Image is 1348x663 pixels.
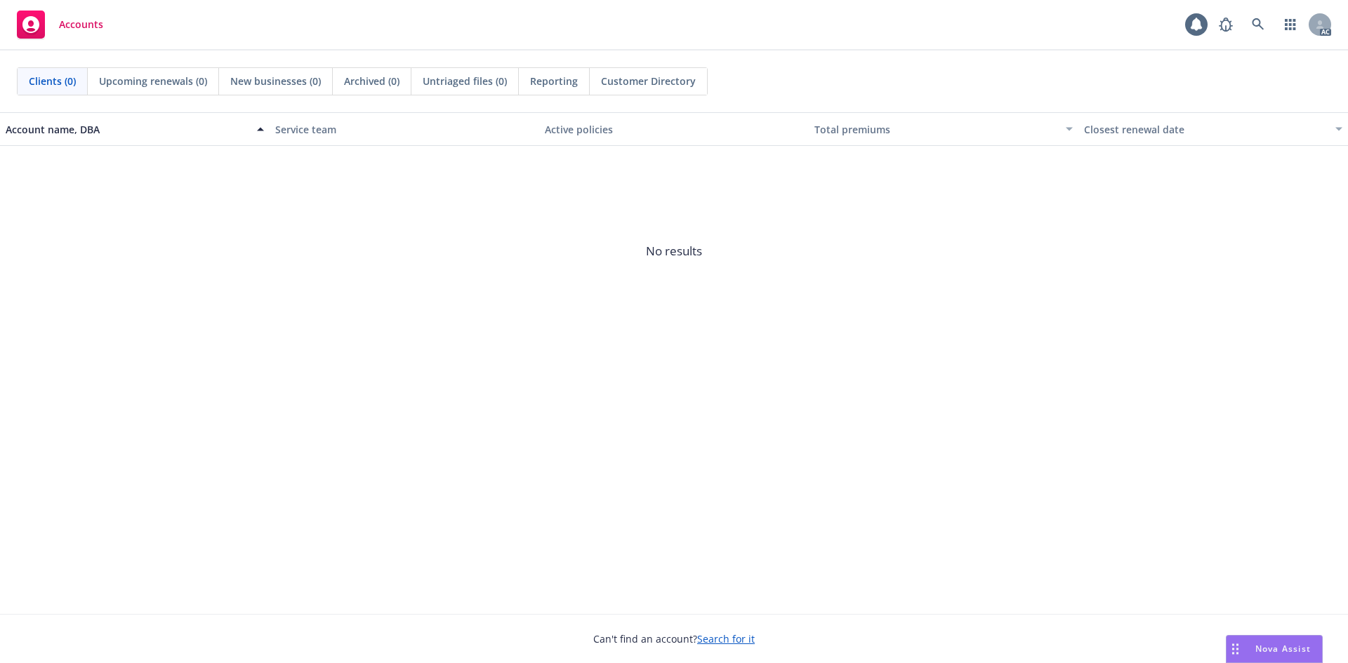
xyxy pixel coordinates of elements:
div: Active policies [545,122,803,137]
span: Customer Directory [601,74,696,88]
button: Nova Assist [1226,635,1323,663]
span: New businesses (0) [230,74,321,88]
div: Closest renewal date [1084,122,1327,137]
span: Archived (0) [344,74,399,88]
button: Service team [270,112,539,146]
span: Accounts [59,19,103,30]
button: Closest renewal date [1078,112,1348,146]
button: Active policies [539,112,809,146]
button: Total premiums [809,112,1078,146]
a: Accounts [11,5,109,44]
div: Service team [275,122,534,137]
a: Search [1244,11,1272,39]
span: Untriaged files (0) [423,74,507,88]
span: Clients (0) [29,74,76,88]
a: Report a Bug [1212,11,1240,39]
span: Nova Assist [1255,643,1311,655]
a: Search for it [697,632,755,645]
a: Switch app [1276,11,1304,39]
span: Upcoming renewals (0) [99,74,207,88]
div: Total premiums [814,122,1057,137]
span: Reporting [530,74,578,88]
span: Can't find an account? [593,631,755,646]
div: Drag to move [1227,636,1244,662]
div: Account name, DBA [6,122,249,137]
